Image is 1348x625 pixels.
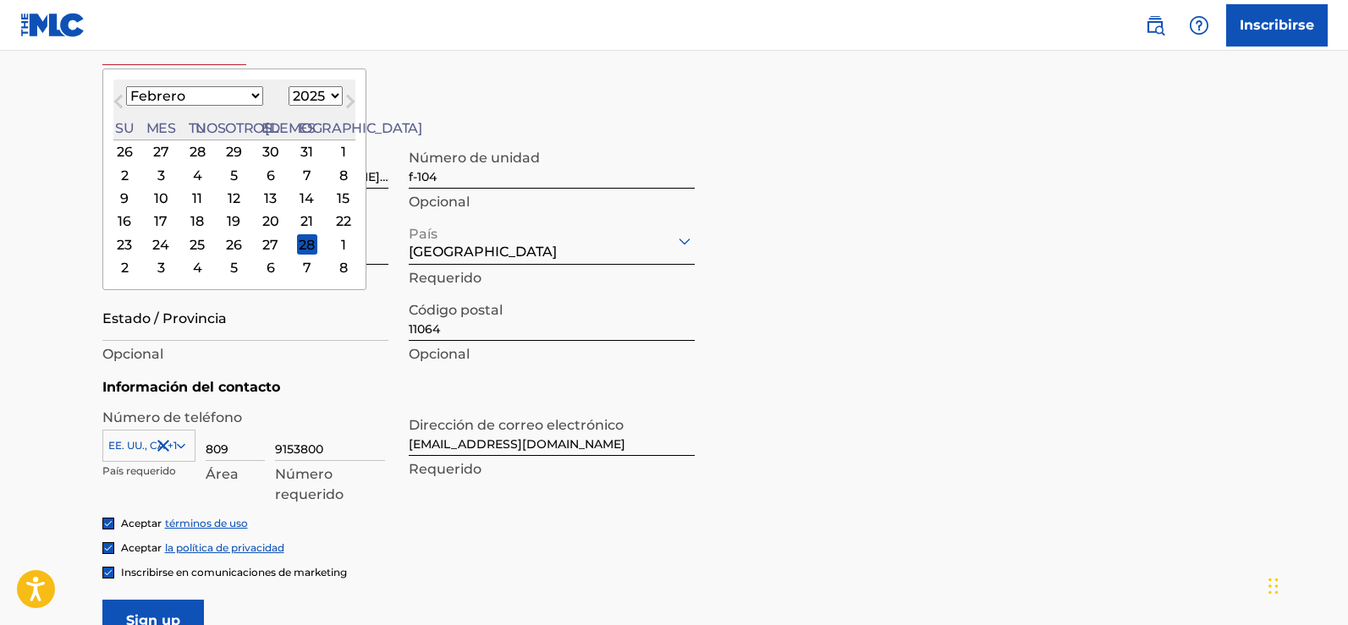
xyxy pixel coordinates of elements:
img: Logotipo del MLC [20,13,85,37]
div: Choose Tuesday, February 18th, 2025 [187,211,207,232]
font: Inscribirse [1240,17,1314,33]
div: Choose Monday, February 17th, 2025 [151,211,171,232]
div: Sábado [333,118,354,139]
div: Choose Wednesday, February 19th, 2025 [223,211,244,232]
div: Choose Monday, February 24th, 2025 [151,234,171,255]
div: Domingo [114,118,135,139]
div: Choose Saturday, March 8th, 2025 [333,258,354,278]
div: Choose Saturday, February 1st, 2025 [333,142,354,162]
font: Aceptar [121,541,162,554]
font: Requerido [409,270,481,286]
div: Choose Thursday, February 6th, 2025 [261,165,281,185]
div: Choose Sunday, March 2nd, 2025 [114,258,135,278]
button: Mes anterior [105,91,132,118]
font: [GEOGRAPHIC_DATA] [409,244,557,260]
font: Inscribirse en comunicaciones de marketing [121,566,347,578]
img: caja [103,543,113,553]
font: País requerido [102,464,176,477]
div: Choose Saturday, February 15th, 2025 [333,189,354,209]
div: Choose Sunday, February 23rd, 2025 [114,234,135,255]
font: Área [206,466,239,482]
div: Miércoles [223,118,244,139]
div: Choose Tuesday, March 4th, 2025 [187,258,207,278]
font: Su [115,120,134,136]
div: Choose Friday, February 21st, 2025 [297,211,317,232]
div: Choose Wednesday, March 5th, 2025 [223,258,244,278]
div: Choose Thursday, January 30th, 2025 [261,142,281,162]
div: Choose Tuesday, January 28th, 2025 [187,142,207,162]
div: Choose Friday, February 7th, 2025 [297,165,317,185]
font: Aceptar [121,517,162,529]
div: Choose Thursday, February 13th, 2025 [261,189,281,209]
a: términos de uso [165,517,248,529]
div: Jueves [261,118,281,139]
div: Choose Saturday, February 22nd, 2025 [333,211,354,232]
button: Mes próximo [337,91,364,118]
div: Choose Wednesday, January 29th, 2025 [223,142,244,162]
div: Choose Wednesday, February 26th, 2025 [223,234,244,255]
div: Choose Monday, February 10th, 2025 [151,189,171,209]
iframe: Widget de chat [1263,544,1348,625]
div: Choose Sunday, January 26th, 2025 [114,142,135,162]
div: Choose Monday, January 27th, 2025 [151,142,171,162]
div: Martes [187,118,207,139]
a: Inscribirse [1226,4,1328,47]
font: Opcional [409,346,470,362]
div: Choose Tuesday, February 25th, 2025 [187,234,207,255]
div: Lunes [151,118,171,139]
img: buscar [1145,15,1165,36]
font: Requerido [409,461,481,477]
font: Información del contacto [102,379,280,395]
a: la política de privacidad [165,541,284,554]
div: Choose Friday, January 31st, 2025 [297,142,317,162]
div: Choose Wednesday, February 12th, 2025 [223,189,244,209]
img: caja [103,567,113,578]
div: Month February, 2025 [113,140,355,279]
div: Choose Monday, March 3rd, 2025 [151,258,171,278]
font: Opcional [409,194,470,210]
font: Mes [146,120,176,136]
div: Choose Friday, March 7th, 2025 [297,258,317,278]
div: Choose Tuesday, February 4th, 2025 [187,165,207,185]
div: Choose Thursday, March 6th, 2025 [261,258,281,278]
div: Choose Thursday, February 20th, 2025 [261,211,281,232]
div: Choose Sunday, February 9th, 2025 [114,189,135,209]
div: Choose Wednesday, February 5th, 2025 [223,165,244,185]
div: Choose Sunday, February 2nd, 2025 [114,165,135,185]
div: Choose Thursday, February 27th, 2025 [261,234,281,255]
font: Número de teléfono [102,409,242,425]
font: Nosotros [195,120,272,136]
div: Choose Friday, February 28th, 2025 [297,234,317,255]
div: Ayuda [1182,8,1216,42]
div: Choose Sunday, February 16th, 2025 [114,211,135,232]
div: Choose Friday, February 14th, 2025 [297,189,317,209]
font: Opcional [102,346,163,362]
font: El [261,120,278,136]
div: Choose Monday, February 3rd, 2025 [151,165,171,185]
img: ayuda [1189,15,1209,36]
div: Elija fecha [102,69,366,290]
a: Búsqueda pública [1138,8,1172,42]
font: Tu [189,120,206,136]
font: Número requerido [275,466,344,502]
div: Choose Saturday, February 8th, 2025 [333,165,354,185]
div: Choose Tuesday, February 11th, 2025 [187,189,207,209]
div: Arrastrar [1268,561,1279,611]
font: [DEMOGRAPHIC_DATA] [265,120,422,136]
img: caja [103,518,113,529]
div: Choose Saturday, March 1st, 2025 [333,234,354,255]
